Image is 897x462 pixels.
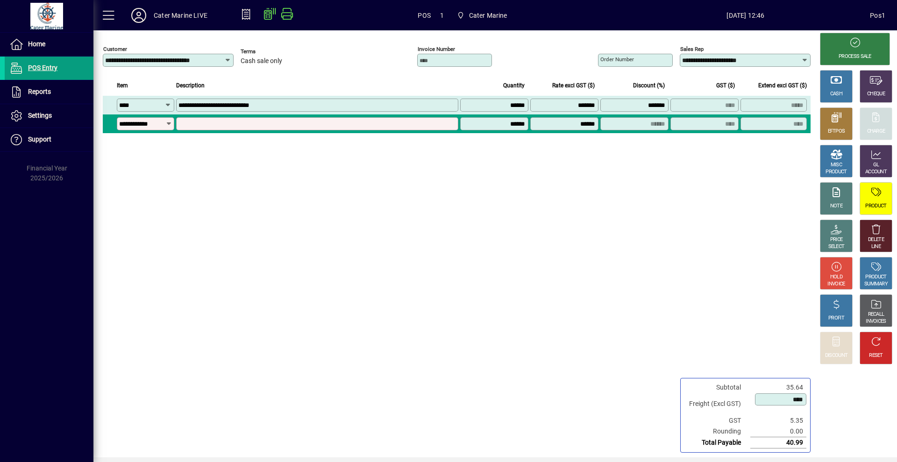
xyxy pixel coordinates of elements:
span: Quantity [503,80,525,91]
span: 1 [440,8,444,23]
span: Cash sale only [241,57,282,65]
div: SUMMARY [864,281,888,288]
div: MISC [831,162,842,169]
div: LINE [871,243,881,250]
div: EFTPOS [828,128,845,135]
div: DELETE [868,236,884,243]
td: 5.35 [750,415,806,426]
td: 40.99 [750,437,806,448]
span: Discount (%) [633,80,665,91]
div: HOLD [830,274,842,281]
div: CASH [830,91,842,98]
div: CHARGE [867,128,885,135]
mat-label: Sales rep [680,46,704,52]
span: POS [418,8,431,23]
span: Item [117,80,128,91]
span: GST ($) [716,80,735,91]
span: Support [28,135,51,143]
a: Reports [5,80,93,104]
span: Rate excl GST ($) [552,80,595,91]
td: 35.64 [750,382,806,393]
td: Total Payable [684,437,750,448]
div: DISCOUNT [825,352,847,359]
td: GST [684,415,750,426]
td: Subtotal [684,382,750,393]
div: SELECT [828,243,845,250]
div: PRODUCT [865,203,886,210]
div: Cater Marine LIVE [154,8,207,23]
span: [DATE] 12:46 [621,8,870,23]
div: PRODUCT [826,169,847,176]
div: PRODUCT [865,274,886,281]
div: NOTE [830,203,842,210]
span: Settings [28,112,52,119]
td: 0.00 [750,426,806,437]
div: PROFIT [828,315,844,322]
div: Pos1 [870,8,885,23]
div: ACCOUNT [865,169,887,176]
span: Extend excl GST ($) [758,80,807,91]
mat-label: Invoice number [418,46,455,52]
button: Profile [124,7,154,24]
div: CHEQUE [867,91,885,98]
a: Home [5,33,93,56]
a: Settings [5,104,93,128]
span: POS Entry [28,64,57,71]
span: Cater Marine [453,7,511,24]
span: Terms [241,49,297,55]
div: RECALL [868,311,884,318]
div: RESET [869,352,883,359]
mat-label: Customer [103,46,127,52]
span: Cater Marine [469,8,507,23]
div: INVOICES [866,318,886,325]
span: Description [176,80,205,91]
div: PROCESS SALE [839,53,871,60]
td: Freight (Excl GST) [684,393,750,415]
div: PRICE [830,236,843,243]
span: Home [28,40,45,48]
div: GL [873,162,879,169]
div: INVOICE [827,281,845,288]
span: Reports [28,88,51,95]
a: Support [5,128,93,151]
td: Rounding [684,426,750,437]
mat-label: Order number [600,56,634,63]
